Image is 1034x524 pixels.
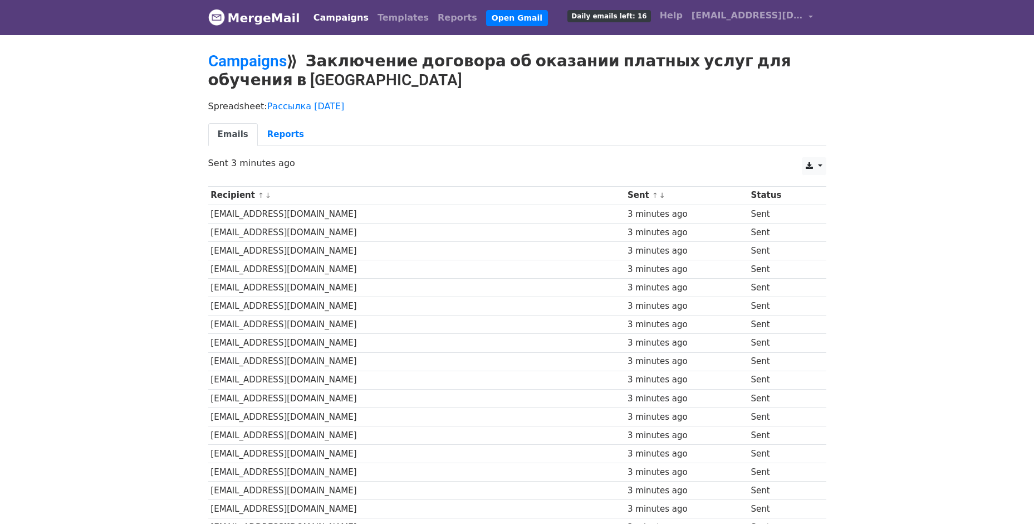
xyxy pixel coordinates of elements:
[748,334,816,352] td: Sent
[208,371,625,389] td: [EMAIL_ADDRESS][DOMAIN_NAME]
[373,7,433,29] a: Templates
[208,297,625,316] td: [EMAIL_ADDRESS][DOMAIN_NAME]
[748,371,816,389] td: Sent
[748,223,816,241] td: Sent
[208,157,826,169] p: Sent 3 minutes ago
[628,373,746,386] div: 3 minutes ago
[208,52,826,89] h2: ⟫ Заключение договора об оказании платных услуг для обучения в [GEOGRAPHIC_DATA]
[748,500,816,518] td: Sent
[687,4,817,31] a: [EMAIL_ADDRESS][DOMAIN_NAME]
[208,426,625,444] td: [EMAIL_ADDRESS][DOMAIN_NAME]
[748,186,816,205] th: Status
[748,279,816,297] td: Sent
[208,316,625,334] td: [EMAIL_ADDRESS][DOMAIN_NAME]
[208,482,625,500] td: [EMAIL_ADDRESS][DOMAIN_NAME]
[748,205,816,223] td: Sent
[208,500,625,518] td: [EMAIL_ADDRESS][DOMAIN_NAME]
[208,123,258,146] a: Emails
[748,352,816,371] td: Sent
[628,355,746,368] div: 3 minutes ago
[208,186,625,205] th: Recipient
[208,6,300,30] a: MergeMail
[748,241,816,260] td: Sent
[748,407,816,426] td: Sent
[748,445,816,463] td: Sent
[208,463,625,482] td: [EMAIL_ADDRESS][DOMAIN_NAME]
[208,205,625,223] td: [EMAIL_ADDRESS][DOMAIN_NAME]
[208,334,625,352] td: [EMAIL_ADDRESS][DOMAIN_NAME]
[628,466,746,479] div: 3 minutes ago
[628,245,746,258] div: 3 minutes ago
[486,10,548,26] a: Open Gmail
[628,337,746,350] div: 3 minutes ago
[748,463,816,482] td: Sent
[628,208,746,221] div: 3 minutes ago
[628,484,746,497] div: 3 minutes ago
[748,297,816,316] td: Sent
[748,389,816,407] td: Sent
[748,260,816,279] td: Sent
[628,318,746,331] div: 3 minutes ago
[208,223,625,241] td: [EMAIL_ADDRESS][DOMAIN_NAME]
[567,10,650,22] span: Daily emails left: 16
[628,300,746,313] div: 3 minutes ago
[628,503,746,516] div: 3 minutes ago
[258,191,264,200] a: ↑
[628,429,746,442] div: 3 minutes ago
[659,191,665,200] a: ↓
[628,226,746,239] div: 3 minutes ago
[625,186,748,205] th: Sent
[208,100,826,112] p: Spreadsheet:
[748,316,816,334] td: Sent
[563,4,655,27] a: Daily emails left: 16
[628,392,746,405] div: 3 minutes ago
[208,407,625,426] td: [EMAIL_ADDRESS][DOMAIN_NAME]
[208,445,625,463] td: [EMAIL_ADDRESS][DOMAIN_NAME]
[208,279,625,297] td: [EMAIL_ADDRESS][DOMAIN_NAME]
[655,4,687,27] a: Help
[628,282,746,294] div: 3 minutes ago
[433,7,482,29] a: Reports
[208,352,625,371] td: [EMAIL_ADDRESS][DOMAIN_NAME]
[692,9,803,22] span: [EMAIL_ADDRESS][DOMAIN_NAME]
[208,260,625,279] td: [EMAIL_ADDRESS][DOMAIN_NAME]
[267,101,345,111] a: Рассылка [DATE]
[208,241,625,260] td: [EMAIL_ADDRESS][DOMAIN_NAME]
[628,448,746,460] div: 3 minutes ago
[208,52,287,70] a: Campaigns
[748,482,816,500] td: Sent
[748,426,816,444] td: Sent
[652,191,658,200] a: ↑
[265,191,271,200] a: ↓
[208,9,225,26] img: MergeMail logo
[309,7,373,29] a: Campaigns
[258,123,313,146] a: Reports
[208,389,625,407] td: [EMAIL_ADDRESS][DOMAIN_NAME]
[628,263,746,276] div: 3 minutes ago
[628,411,746,424] div: 3 minutes ago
